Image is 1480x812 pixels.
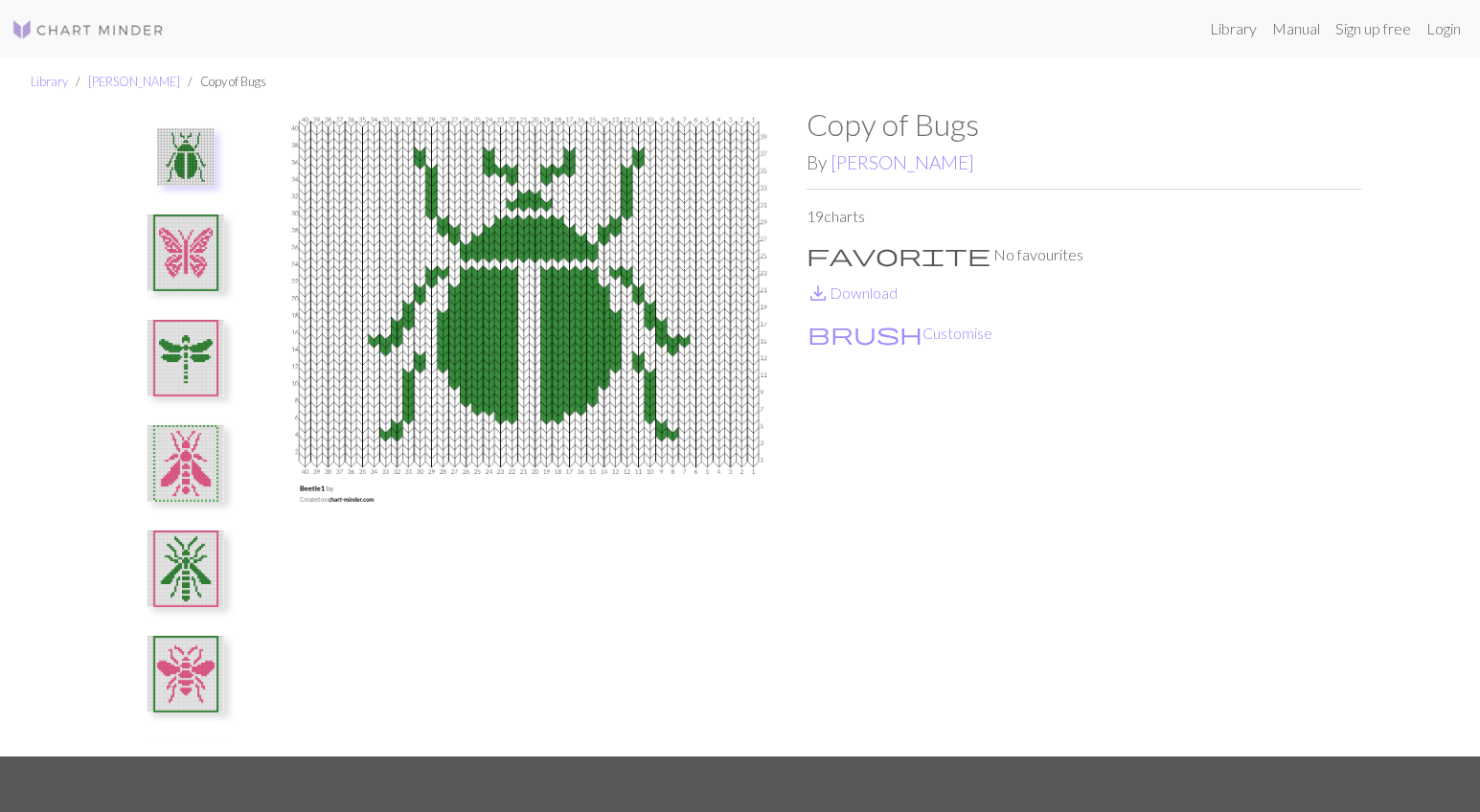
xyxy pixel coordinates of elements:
[148,425,224,502] img: Fly
[807,283,898,302] a: DownloadDownload
[807,205,1361,228] p: 19 charts
[148,320,224,396] img: Dragonfly
[807,151,1361,173] h2: By
[807,243,990,266] i: Favourite
[831,151,974,173] a: [PERSON_NAME]
[88,74,180,89] a: [PERSON_NAME]
[807,241,990,268] span: favorite
[148,214,224,291] img: Butterfly
[807,321,993,346] button: CustomiseCustomise
[808,322,922,345] i: Customise
[157,128,215,186] img: Beetle1
[31,74,68,89] a: Library
[1202,10,1264,48] a: Library
[807,280,830,306] span: save_alt
[807,106,1361,143] h1: Copy of Bugs
[11,18,165,41] img: Logo
[1328,10,1419,48] a: Sign up free
[807,243,1361,266] p: No favourites
[148,636,224,712] img: Bee
[808,320,922,347] span: brush
[252,106,807,756] img: Beetle1
[148,530,224,607] img: Mosquito
[807,282,830,304] i: Download
[1264,10,1328,48] a: Manual
[1419,10,1469,48] a: Login
[180,73,266,91] li: Copy of Bugs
